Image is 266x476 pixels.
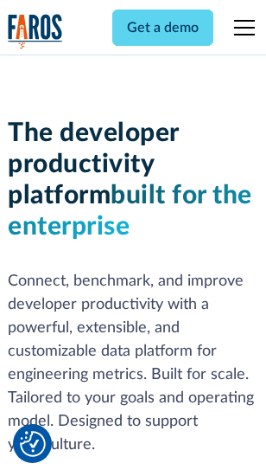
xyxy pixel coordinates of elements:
[8,183,252,240] span: built for the enterprise
[8,118,258,242] h1: The developer productivity platform
[8,14,63,49] img: Logo of the analytics and reporting company Faros.
[8,270,258,457] p: Connect, benchmark, and improve developer productivity with a powerful, extensible, and customiza...
[224,7,258,48] div: menu
[20,431,46,457] img: Revisit consent button
[20,431,46,457] button: Cookie Settings
[112,10,213,46] a: Get a demo
[8,14,63,49] a: home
